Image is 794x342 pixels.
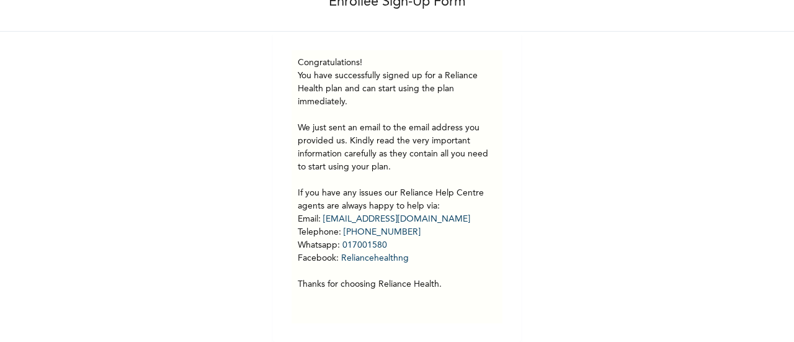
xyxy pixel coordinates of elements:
[341,254,409,263] a: Reliancehealthng
[323,215,470,223] a: [EMAIL_ADDRESS][DOMAIN_NAME]
[344,228,421,236] a: [PHONE_NUMBER]
[298,70,496,291] p: You have successfully signed up for a Reliance Health plan and can start using the plan immediate...
[342,241,387,250] a: 017001580
[298,56,496,70] h3: Congratulations!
